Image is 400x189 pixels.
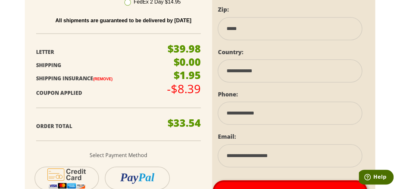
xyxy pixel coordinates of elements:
p: $39.98 [168,44,201,54]
i: Pay [120,171,138,184]
p: Letter [36,47,172,57]
p: Order Total [36,122,172,131]
p: -$8.39 [167,83,201,95]
p: Coupon Applied [36,88,172,98]
p: Select Payment Method [36,151,201,160]
i: Pal [138,171,154,184]
iframe: Opens a widget where you can find more information [359,170,394,186]
p: All shipments are guaranteed to be delivered by [DATE] [41,18,206,24]
p: Shipping Insurance [36,74,172,83]
p: $1.95 [174,70,201,80]
p: $0.00 [174,57,201,67]
p: $33.54 [168,118,201,128]
label: Email: [218,133,236,140]
label: Zip: [218,5,229,13]
p: Shipping [36,61,172,70]
label: Country: [218,48,243,56]
a: (Remove) [93,77,112,81]
label: Phone: [218,90,238,98]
